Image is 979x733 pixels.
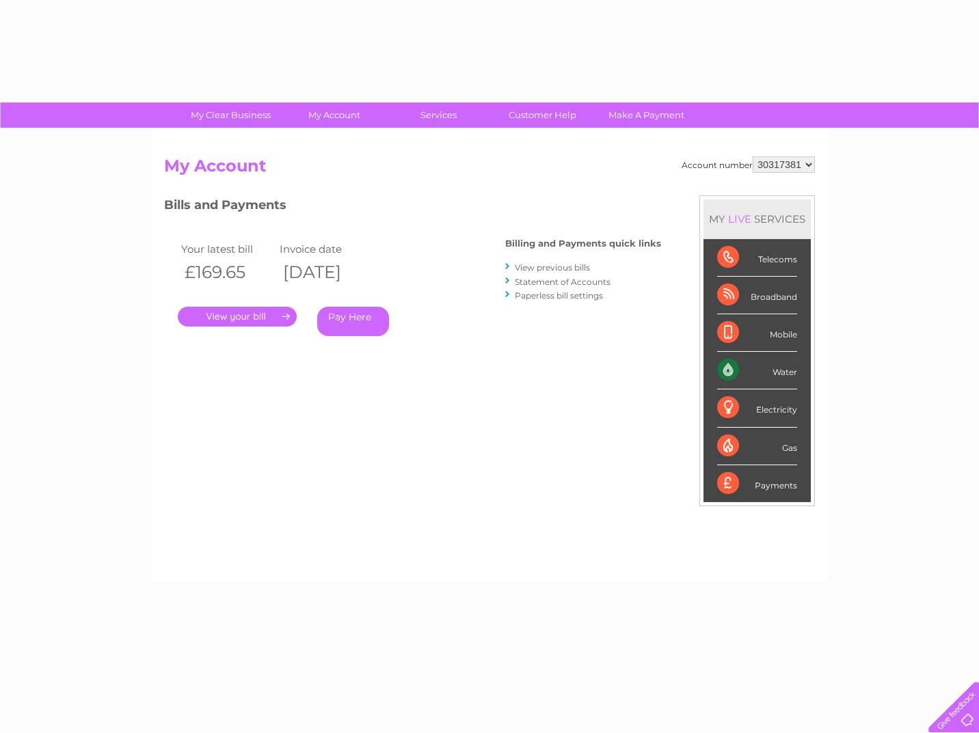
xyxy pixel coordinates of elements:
h4: Billing and Payments quick links [505,238,661,249]
td: Invoice date [276,240,375,258]
div: Broadband [717,277,797,314]
div: Electricity [717,389,797,427]
div: Water [717,352,797,389]
div: Payments [717,465,797,502]
div: Account number [682,156,815,173]
h2: My Account [164,156,815,182]
a: Services [382,102,495,128]
td: Your latest bill [178,240,276,258]
th: [DATE] [276,258,375,286]
a: Paperless bill settings [515,290,603,301]
th: £169.65 [178,258,276,286]
a: Make A Payment [590,102,703,128]
a: Pay Here [317,307,389,336]
a: Customer Help [486,102,599,128]
a: View previous bills [515,262,590,273]
a: My Clear Business [174,102,287,128]
a: . [178,307,297,327]
div: LIVE [725,212,754,225]
div: MY SERVICES [703,199,811,238]
h3: Bills and Payments [164,195,661,219]
div: Telecoms [717,239,797,277]
div: Mobile [717,314,797,352]
div: Gas [717,428,797,465]
a: Statement of Accounts [515,277,611,287]
a: My Account [278,102,391,128]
